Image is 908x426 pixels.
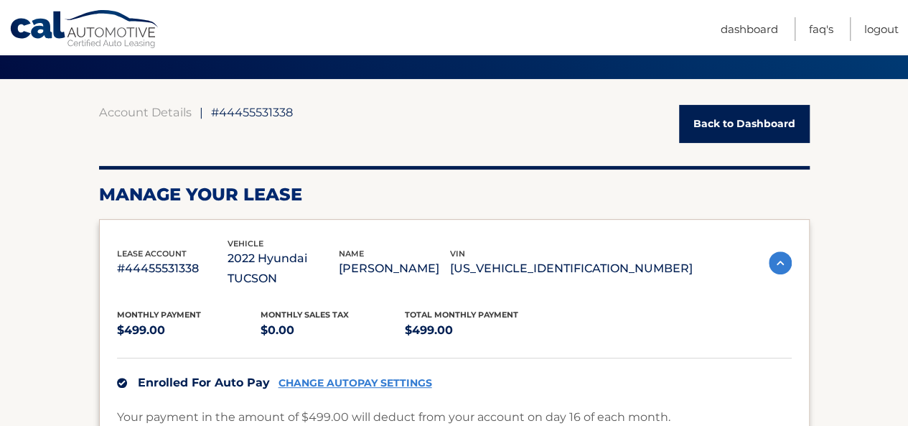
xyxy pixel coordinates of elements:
span: lease account [117,249,187,259]
p: $0.00 [261,320,405,341]
span: Enrolled For Auto Pay [138,376,270,389]
p: $499.00 [117,320,261,341]
span: vehicle [228,239,263,249]
img: check.svg [117,378,127,388]
span: Monthly sales Tax [261,310,349,320]
span: Total Monthly Payment [405,310,518,320]
a: Back to Dashboard [679,105,810,143]
span: | [200,105,203,119]
a: Logout [864,17,899,41]
p: #44455531338 [117,259,228,279]
span: Monthly Payment [117,310,201,320]
span: vin [450,249,465,259]
a: FAQ's [809,17,833,41]
p: 2022 Hyundai TUCSON [228,249,339,289]
img: accordion-active.svg [769,251,792,274]
span: #44455531338 [211,105,293,119]
h2: Manage Your Lease [99,184,810,205]
p: [PERSON_NAME] [339,259,450,279]
a: Cal Automotive [9,9,160,51]
p: $499.00 [405,320,549,341]
span: name [339,249,364,259]
a: CHANGE AUTOPAY SETTINGS [279,377,432,389]
a: Account Details [99,105,192,119]
p: [US_VEHICLE_IDENTIFICATION_NUMBER] [450,259,693,279]
a: Dashboard [721,17,778,41]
